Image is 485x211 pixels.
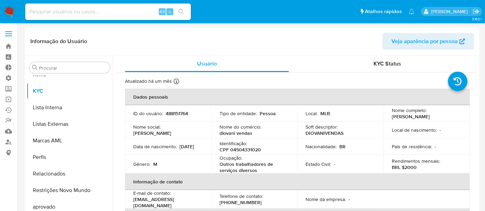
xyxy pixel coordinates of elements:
p: Atualizado há um mês [125,78,172,84]
p: [PERSON_NAME] [133,130,171,136]
p: [DATE] [180,143,194,150]
p: Local : [306,110,318,117]
button: Listas Externas [27,116,113,132]
button: Lista Interna [27,99,113,116]
button: Perfis [27,149,113,165]
p: E-mail de contato : [133,190,171,196]
button: Relacionados [27,165,113,182]
p: ID do usuário : [133,110,163,117]
p: Local de nascimento : [392,127,437,133]
p: CPF 04504331020 [220,147,261,153]
p: Data de nascimento : [133,143,177,150]
button: KYC [27,83,113,99]
p: BRL $2000 [392,164,417,170]
p: Nome do comércio : [220,124,261,130]
p: Rendimentos mensais : [392,158,440,164]
input: Procurar [39,65,107,71]
a: Notificações [409,9,415,14]
p: Nacionalidade : [306,143,337,150]
span: Veja aparência por pessoa [391,33,458,50]
th: Informação de contato [125,173,470,190]
button: Veja aparência por pessoa [382,33,474,50]
p: País de residência : [392,143,432,150]
button: search-icon [174,7,188,17]
span: Alt [159,8,165,15]
button: Procurar [32,65,38,70]
p: Nome da empresa : [306,196,346,202]
p: Estado Civil : [306,161,331,167]
p: Identificação : [220,140,247,147]
p: Telefone de contato : [220,193,263,199]
span: Usuário [197,60,217,68]
p: Soft descriptor : [306,124,338,130]
p: [PERSON_NAME] [392,113,430,120]
p: - [334,161,336,167]
p: BR [340,143,346,150]
p: Tipo de entidade : [220,110,257,117]
th: Dados pessoais [125,89,470,105]
span: Atalhos rápidos [365,8,402,15]
span: s [169,8,171,15]
p: M [153,161,157,167]
h1: Informação do Usuário [30,38,87,45]
button: Marcas AML [27,132,113,149]
button: Restrições Novo Mundo [27,182,113,199]
p: Gênero : [133,161,151,167]
p: Pessoa [260,110,276,117]
p: Outros trabalhadores de serviços diversos [220,161,287,173]
span: KYC Status [374,60,401,68]
p: [EMAIL_ADDRESS][DOMAIN_NAME] [133,196,200,209]
p: Ocupação : [220,155,242,161]
p: DIOVANIVENDAS [306,130,344,136]
input: Pesquise usuários ou casos... [25,7,191,16]
p: - [439,127,441,133]
p: [PHONE_NUMBER] [220,199,262,205]
p: 488151764 [166,110,188,117]
p: Nome completo : [392,107,427,113]
p: diovani vendas [220,130,252,136]
p: - [435,143,436,150]
p: MLB [321,110,330,117]
p: Nome social : [133,124,161,130]
p: - [349,196,350,202]
a: Sair [473,8,480,15]
p: alexandra.macedo@mercadolivre.com [431,8,470,15]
